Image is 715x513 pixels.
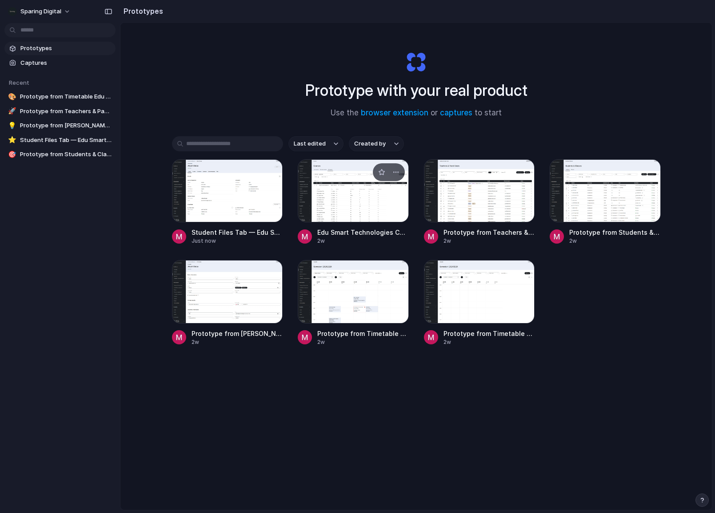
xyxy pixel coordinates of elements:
div: 2w [192,338,283,346]
div: 🚀 [8,107,16,116]
span: Prototype from [PERSON_NAME] - Edit Student [192,329,283,338]
span: Created by [354,139,386,148]
div: ⭐ [8,136,16,145]
h2: Prototypes [120,6,163,16]
div: 2w [317,237,409,245]
div: Just now [192,237,283,245]
span: Student Files Tab — Edu Smart Technologies [20,136,112,145]
a: Prototype from Abazi Claraa - Edit StudentPrototype from [PERSON_NAME] - Edit Student2w [172,260,283,346]
span: Prototype from Students & Classes - Edu Smart Technologies [20,150,112,159]
a: 💡Prototype from [PERSON_NAME] - Edit Student [4,119,116,132]
button: Last edited [288,136,344,151]
a: Prototype from Students & Classes - Edu Smart TechnologiesPrototype from Students & Classes - Edu... [550,159,661,245]
div: 💡 [8,121,16,130]
span: Captures [20,59,112,67]
span: Last edited [294,139,326,148]
a: Captures [4,56,116,70]
span: Edu Smart Technologies Course Page [317,228,409,237]
a: Prototype from Teachers & Panel UsersPrototype from Teachers & Panel Users2w [424,159,535,245]
span: Recent [9,79,29,86]
a: 🎨Prototype from Timetable Edu Smart Technologies [4,90,116,103]
a: Student Files Tab — Edu Smart TechnologiesStudent Files Tab — Edu Smart TechnologiesJust now [172,159,283,245]
span: Prototype from Teachers & Panel Users [443,228,535,237]
a: Prototype from Timetable Edu Smart TechnologiesPrototype from Timetable Edu Smart Technologies2w [424,260,535,346]
span: Prototype from Students & Classes - Edu Smart Technologies [569,228,661,237]
a: Prototype from Timetable Edu Smart Technologies (Semester I 2025/2026)Prototype from Timetable Ed... [298,260,409,346]
div: 2w [443,237,535,245]
span: Prototype from [PERSON_NAME] - Edit Student [20,121,112,130]
a: 🎯Prototype from Students & Classes - Edu Smart Technologies [4,148,116,161]
span: Sparing Digital [20,7,61,16]
a: ⭐Student Files Tab — Edu Smart Technologies [4,134,116,147]
div: 2w [443,338,535,346]
div: 2w [317,338,409,346]
a: Prototypes [4,42,116,55]
h1: Prototype with your real product [305,79,527,102]
span: Prototypes [20,44,112,53]
button: Created by [349,136,404,151]
a: Edu Smart Technologies Course PageEdu Smart Technologies Course Page2w [298,159,409,245]
span: Prototype from Timetable Edu Smart Technologies (Semester I 2025/2026) [317,329,409,338]
a: browser extension [361,108,428,117]
span: Use the or to start [331,107,502,119]
div: 🎨 [8,92,16,101]
div: 2w [569,237,661,245]
button: Sparing Digital [4,4,75,19]
span: Prototype from Timetable Edu Smart Technologies [443,329,535,338]
span: Prototype from Teachers & Panel Users [20,107,112,116]
span: Prototype from Timetable Edu Smart Technologies [20,92,112,101]
a: 🚀Prototype from Teachers & Panel Users [4,105,116,118]
a: captures [440,108,472,117]
span: Student Files Tab — Edu Smart Technologies [192,228,283,237]
div: 🎯 [8,150,16,159]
